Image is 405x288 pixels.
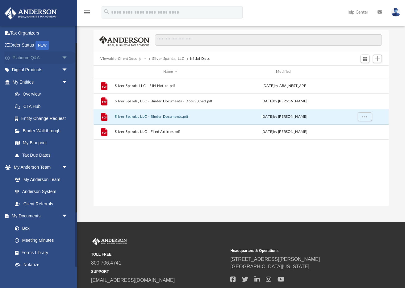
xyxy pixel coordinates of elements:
div: [DATE] by [PERSON_NAME] [229,99,340,104]
small: TOLL FREE [91,252,226,257]
a: My Blueprint [9,137,74,149]
button: Silver Spanda, LLC - Binder Documents - DocuSigned.pdf [115,99,226,103]
a: Box [9,222,71,234]
button: Silver Spanda, LLC [152,56,185,62]
span: arrow_drop_down [62,161,74,174]
a: Digital Productsarrow_drop_down [4,64,77,76]
img: Anderson Advisors Platinum Portal [3,7,59,19]
button: ··· [143,56,147,62]
i: menu [83,9,91,16]
button: Silver Spanda, LLC - Binder Documents.pdf [115,115,226,119]
a: Overview [9,88,77,101]
a: Notarize [9,259,74,271]
div: [DATE] by [PERSON_NAME] [229,114,340,120]
a: My Anderson Teamarrow_drop_down [4,161,74,174]
img: Anderson Advisors Platinum Portal [91,237,128,245]
a: My Anderson Team [9,173,71,186]
button: More options [358,112,372,121]
a: Meeting Minutes [9,234,74,247]
a: [STREET_ADDRESS][PERSON_NAME] [230,257,320,262]
img: User Pic [391,8,400,17]
div: id [96,69,112,75]
div: Modified [228,69,340,75]
a: Order StatusNEW [4,39,77,52]
a: My Entitiesarrow_drop_down [4,76,77,88]
small: Headquarters & Operations [230,248,365,253]
a: [GEOGRAPHIC_DATA][US_STATE] [230,264,309,269]
a: Client Referrals [9,198,74,210]
a: Tax Due Dates [9,149,77,161]
a: CTA Hub [9,100,77,113]
a: My Documentsarrow_drop_down [4,210,74,222]
a: Tax Organizers [4,27,77,39]
div: [DATE] by [PERSON_NAME] [229,129,340,135]
i: search [103,8,110,15]
small: SUPPORT [91,269,226,274]
a: menu [83,12,91,16]
div: NEW [35,41,49,50]
button: Switch to Grid View [361,55,370,63]
button: Initial Docs [190,56,210,62]
span: arrow_drop_down [62,51,74,64]
div: id [343,69,386,75]
span: arrow_drop_down [62,210,74,223]
a: [EMAIL_ADDRESS][DOMAIN_NAME] [91,278,175,283]
button: Add [373,55,382,63]
a: Entity Change Request [9,113,77,125]
button: Viewable-ClientDocs [100,56,137,62]
a: Platinum Q&Aarrow_drop_down [4,51,77,64]
span: arrow_drop_down [62,76,74,88]
span: arrow_drop_down [62,64,74,76]
input: Search files and folders [155,34,382,46]
a: Binder Walkthrough [9,125,77,137]
a: Anderson System [9,186,74,198]
div: Name [115,69,226,75]
a: Forms Library [9,246,71,259]
a: 800.706.4741 [91,260,121,265]
button: Silver Spanda, LLC - Filed Articles.pdf [115,130,226,134]
div: grid [94,78,389,206]
div: [DATE] by ABA_NEST_APP [229,83,340,89]
button: Silver Spanda LLC - EIN Notice.pdf [115,84,226,88]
